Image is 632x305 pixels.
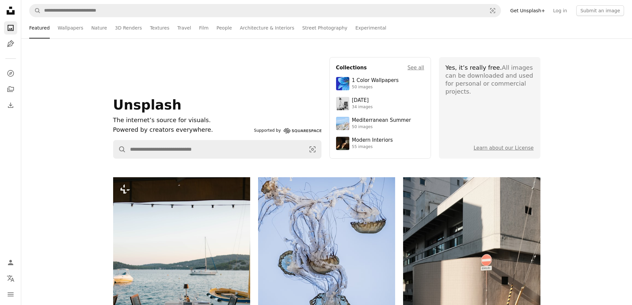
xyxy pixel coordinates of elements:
button: Submit an image [576,5,624,16]
div: 50 images [352,85,399,90]
a: Download History [4,99,17,112]
img: photo-1682590564399-95f0109652fe [336,97,349,110]
a: See all [407,64,424,72]
h1: The internet’s source for visuals. [113,115,251,125]
div: 55 images [352,144,393,150]
div: 50 images [352,124,411,130]
a: Modern Interiors55 images [336,137,424,150]
div: [DATE] [352,97,373,104]
a: Get Unsplash+ [506,5,549,16]
span: Unsplash [113,97,181,113]
a: Explore [4,67,17,80]
form: Find visuals sitewide [113,140,321,159]
a: [DATE]34 images [336,97,424,110]
form: Find visuals sitewide [29,4,501,17]
div: 34 images [352,105,373,110]
button: Search Unsplash [113,140,126,158]
a: Textures [150,17,170,38]
div: Modern Interiors [352,137,393,144]
a: Mediterranean Summer50 images [336,117,424,130]
img: premium_photo-1688410049290-d7394cc7d5df [336,117,349,130]
a: Log in [549,5,571,16]
div: 1 Color Wallpapers [352,77,399,84]
a: Photos [4,21,17,35]
div: All images can be downloaded and used for personal or commercial projects. [446,64,534,96]
a: Illustrations [4,37,17,50]
img: premium_photo-1688045582333-c8b6961773e0 [336,77,349,90]
a: Travel [177,17,191,38]
a: Supported by [254,127,321,135]
a: Learn about our License [474,145,534,151]
button: Language [4,272,17,285]
a: Architecture & Interiors [240,17,294,38]
span: Yes, it’s really free. [446,64,502,71]
a: Collections [4,83,17,96]
h4: Collections [336,64,367,72]
a: Nature [91,17,107,38]
a: Experimental [355,17,386,38]
a: Log in / Sign up [4,256,17,269]
a: 1 Color Wallpapers50 images [336,77,424,90]
img: premium_photo-1747189286942-bc91257a2e39 [336,137,349,150]
button: Menu [4,288,17,301]
a: Film [199,17,208,38]
a: People [217,17,232,38]
button: Search Unsplash [30,4,41,17]
a: Street Photography [302,17,347,38]
a: Several jellyfish drift gracefully in blue water. [258,266,395,271]
a: Wallpapers [58,17,83,38]
div: Mediterranean Summer [352,117,411,124]
a: 3D Renders [115,17,142,38]
a: Two chairs at a table by the water [113,277,250,283]
p: Powered by creators everywhere. [113,125,251,135]
button: Visual search [485,4,501,17]
button: Visual search [304,140,321,158]
a: Modern building with a no entry sign and cones [403,277,540,283]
